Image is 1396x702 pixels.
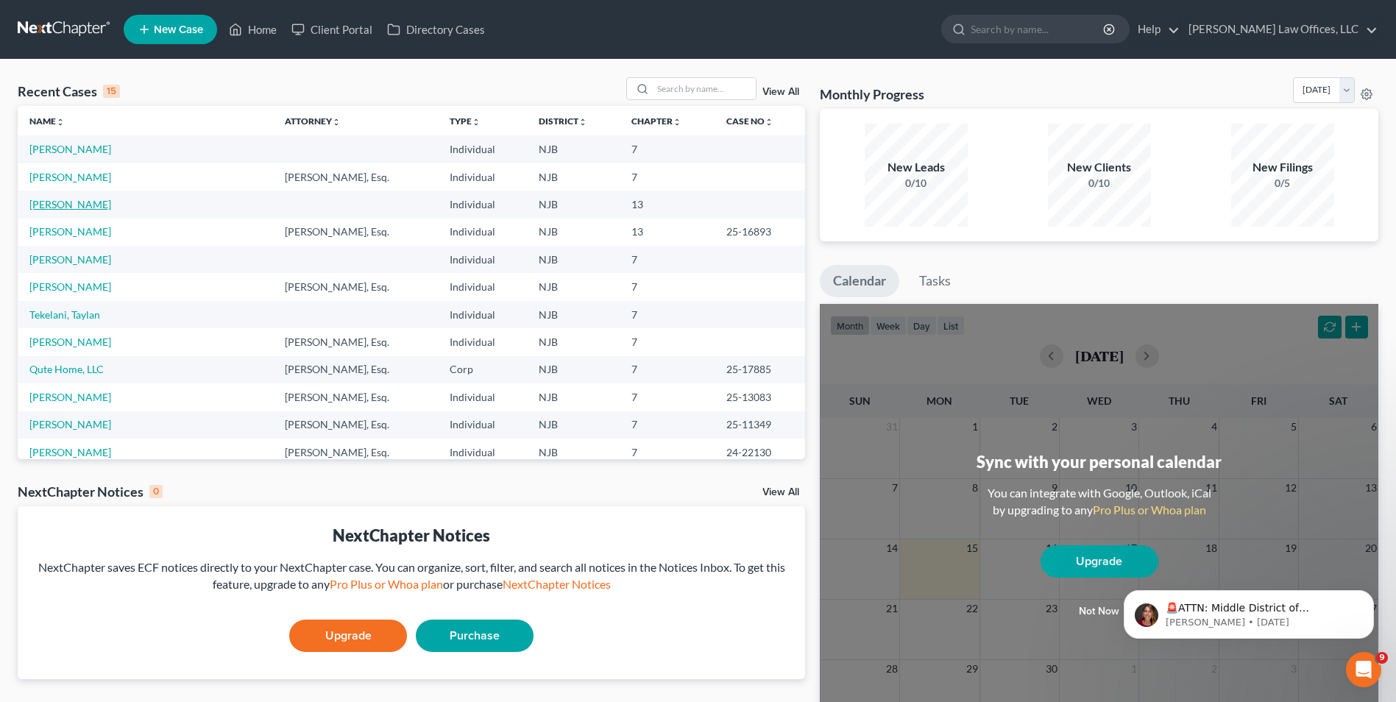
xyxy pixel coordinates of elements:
[222,16,284,43] a: Home
[527,411,620,439] td: NJB
[620,163,715,191] td: 7
[332,118,341,127] i: unfold_more
[438,273,527,300] td: Individual
[620,356,715,383] td: 7
[865,176,968,191] div: 0/10
[906,265,964,297] a: Tasks
[527,273,620,300] td: NJB
[578,118,587,127] i: unfold_more
[765,118,773,127] i: unfold_more
[18,82,120,100] div: Recent Cases
[1048,159,1151,176] div: New Clients
[29,559,793,593] div: NextChapter saves ECF notices directly to your NextChapter case. You can organize, sort, filter, ...
[620,328,715,355] td: 7
[1041,545,1158,578] a: Upgrade
[29,280,111,293] a: [PERSON_NAME]
[29,253,111,266] a: [PERSON_NAME]
[56,118,65,127] i: unfold_more
[438,246,527,273] td: Individual
[527,246,620,273] td: NJB
[438,301,527,328] td: Individual
[438,191,527,218] td: Individual
[29,336,111,348] a: [PERSON_NAME]
[29,418,111,430] a: [PERSON_NAME]
[527,135,620,163] td: NJB
[29,524,793,547] div: NextChapter Notices
[631,116,681,127] a: Chapterunfold_more
[438,219,527,246] td: Individual
[539,116,587,127] a: Districtunfold_more
[273,383,438,411] td: [PERSON_NAME], Esq.
[29,391,111,403] a: [PERSON_NAME]
[273,328,438,355] td: [PERSON_NAME], Esq.
[29,198,111,210] a: [PERSON_NAME]
[620,273,715,300] td: 7
[273,356,438,383] td: [PERSON_NAME], Esq.
[527,356,620,383] td: NJB
[29,308,100,321] a: Tekelani, Taylan
[1102,559,1396,662] iframe: Intercom notifications message
[982,485,1217,519] div: You can integrate with Google, Outlook, iCal by upgrading to any
[438,383,527,411] td: Individual
[273,439,438,466] td: [PERSON_NAME], Esq.
[620,191,715,218] td: 13
[620,135,715,163] td: 7
[1181,16,1378,43] a: [PERSON_NAME] Law Offices, LLC
[527,163,620,191] td: NJB
[438,135,527,163] td: Individual
[273,163,438,191] td: [PERSON_NAME], Esq.
[865,159,968,176] div: New Leads
[762,87,799,97] a: View All
[715,356,806,383] td: 25-17885
[438,163,527,191] td: Individual
[1346,652,1381,687] iframe: Intercom live chat
[653,78,756,99] input: Search by name...
[1231,159,1334,176] div: New Filings
[438,356,527,383] td: Corp
[620,411,715,439] td: 7
[149,485,163,498] div: 0
[503,577,611,591] a: NextChapter Notices
[438,411,527,439] td: Individual
[285,116,341,127] a: Attorneyunfold_more
[18,483,163,500] div: NextChapter Notices
[726,116,773,127] a: Case Nounfold_more
[330,577,443,591] a: Pro Plus or Whoa plan
[620,219,715,246] td: 13
[472,118,481,127] i: unfold_more
[620,439,715,466] td: 7
[1130,16,1180,43] a: Help
[620,301,715,328] td: 7
[284,16,380,43] a: Client Portal
[29,225,111,238] a: [PERSON_NAME]
[380,16,492,43] a: Directory Cases
[273,219,438,246] td: [PERSON_NAME], Esq.
[715,219,806,246] td: 25-16893
[673,118,681,127] i: unfold_more
[971,15,1105,43] input: Search by name...
[29,171,111,183] a: [PERSON_NAME]
[620,246,715,273] td: 7
[29,116,65,127] a: Nameunfold_more
[715,411,806,439] td: 25-11349
[273,273,438,300] td: [PERSON_NAME], Esq.
[416,620,534,652] a: Purchase
[438,439,527,466] td: Individual
[1048,176,1151,191] div: 0/10
[527,439,620,466] td: NJB
[273,411,438,439] td: [PERSON_NAME], Esq.
[820,85,924,103] h3: Monthly Progress
[620,383,715,411] td: 7
[527,191,620,218] td: NJB
[1041,597,1158,626] button: Not now
[438,328,527,355] td: Individual
[527,328,620,355] td: NJB
[715,383,806,411] td: 25-13083
[29,446,111,458] a: [PERSON_NAME]
[29,143,111,155] a: [PERSON_NAME]
[527,301,620,328] td: NJB
[977,450,1222,473] div: Sync with your personal calendar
